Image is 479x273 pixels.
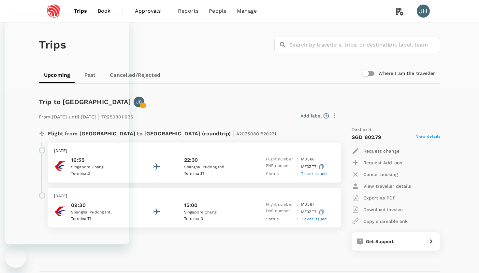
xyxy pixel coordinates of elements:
[352,133,382,141] p: SGD 802.79
[363,171,398,178] p: Cancel booking
[301,208,325,216] p: MF3ZT7
[297,208,298,216] p: :
[54,193,335,199] p: [DATE]
[352,215,408,227] button: Copy shareable link
[300,113,329,119] button: Add label
[98,7,111,15] span: Book
[184,209,243,216] p: Singapore Changi
[48,127,276,139] p: Flight from [GEOGRAPHIC_DATA] to [GEOGRAPHIC_DATA] (roundtrip)
[297,216,298,223] p: :
[416,133,440,141] span: View details
[301,156,314,163] p: MU 568
[297,163,298,171] p: :
[301,201,314,208] p: MU 567
[135,7,167,15] span: Approvals
[301,217,327,221] span: Ticket issued
[184,216,243,222] p: Terminal 3
[363,206,403,213] p: Download invoice
[266,216,295,223] p: Status
[297,201,298,208] p: :
[209,7,226,15] span: People
[266,208,295,216] p: PNR number
[363,195,396,201] p: Export as PDF
[289,37,440,53] input: Search by travellers, trips, or destination, label, team
[136,99,142,105] p: JB
[352,157,402,169] button: Request Add-ons
[378,70,435,77] h6: Where I am the traveller
[352,180,411,192] button: View traveller details
[352,145,399,157] button: Request change
[266,163,295,171] p: PNR number
[366,239,394,244] span: Get Support
[5,17,129,244] iframe: Messaging window
[363,148,399,154] p: Request change
[352,127,371,133] span: Total paid
[352,169,398,180] button: Cancel booking
[417,5,430,18] div: JH
[178,7,198,15] span: Reports
[39,4,69,18] img: Espressif Systems Singapore Pte Ltd
[232,129,234,138] span: |
[297,156,298,163] p: :
[74,7,87,15] span: Trips
[301,163,325,171] p: MF3ZT7
[184,156,198,164] p: 22:30
[266,156,295,163] p: Flight number
[5,247,26,268] iframe: Button to launch messaging window, conversation in progress
[301,171,327,176] span: Ticket issued
[363,218,408,225] p: Copy shareable link
[236,131,276,136] span: A20250801520231
[266,171,295,177] p: Status
[266,201,295,208] p: Flight number
[105,67,166,83] a: Cancelled/Rejected
[297,171,298,177] p: :
[363,159,402,166] p: Request Add-ons
[352,204,403,215] button: Download invoice
[352,192,396,204] button: Export as PDF
[363,183,411,189] p: View traveller details
[184,201,198,209] p: 15:00
[184,171,243,177] p: Terminal T1
[184,164,243,171] p: Shanghai Pudong Intl
[237,7,257,15] span: Manage
[54,148,335,154] p: [DATE]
